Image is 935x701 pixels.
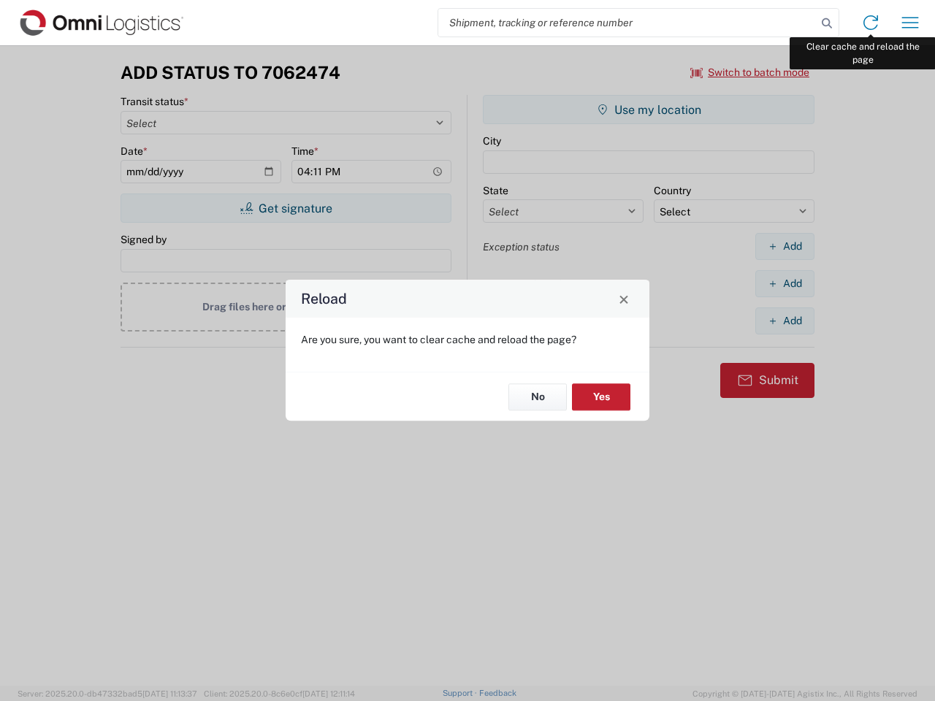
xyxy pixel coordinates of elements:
input: Shipment, tracking or reference number [438,9,817,37]
h4: Reload [301,288,347,310]
button: No [508,383,567,410]
p: Are you sure, you want to clear cache and reload the page? [301,333,634,346]
button: Close [614,288,634,309]
button: Yes [572,383,630,410]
